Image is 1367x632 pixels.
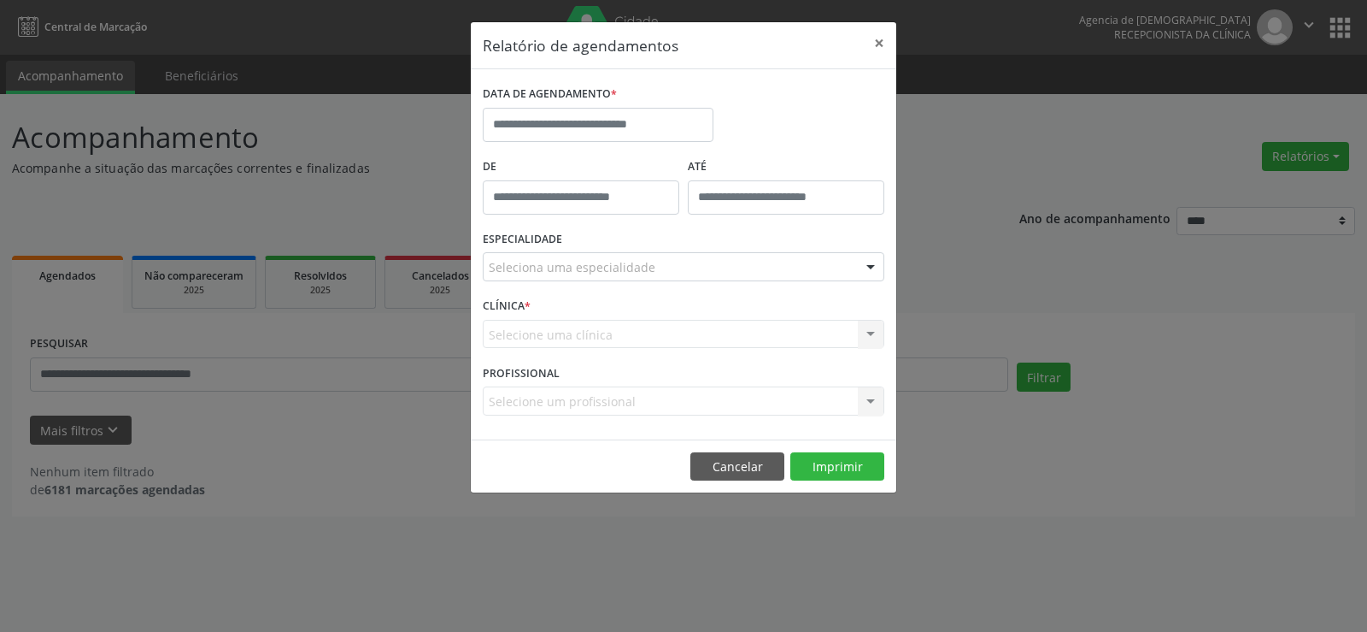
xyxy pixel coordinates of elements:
button: Imprimir [790,452,884,481]
label: ESPECIALIDADE [483,227,562,253]
label: DATA DE AGENDAMENTO [483,81,617,108]
label: De [483,154,679,180]
h5: Relatório de agendamentos [483,34,678,56]
button: Close [862,22,896,64]
label: ATÉ [688,154,884,180]
label: CLÍNICA [483,293,531,320]
label: PROFISSIONAL [483,360,560,387]
button: Cancelar [690,452,784,481]
span: Seleciona uma especialidade [489,258,655,276]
